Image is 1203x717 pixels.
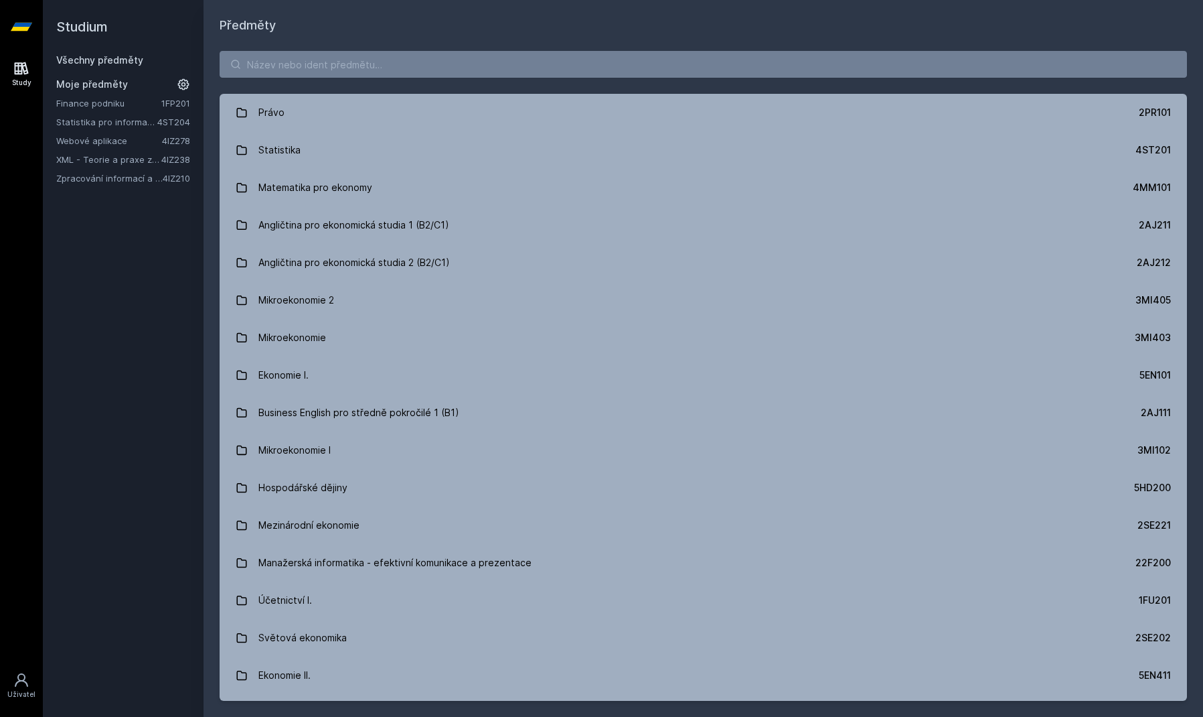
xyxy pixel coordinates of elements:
a: Statistika 4ST201 [220,131,1187,169]
div: 5HD200 [1134,481,1171,495]
div: Matematika pro ekonomy [258,174,372,201]
a: Business English pro středně pokročilé 1 (B1) 2AJ111 [220,394,1187,432]
a: Mezinárodní ekonomie 2SE221 [220,507,1187,544]
a: Finance podniku [56,96,161,110]
div: 4MM101 [1133,181,1171,194]
div: Business English pro středně pokročilé 1 (B1) [258,399,459,426]
h1: Předměty [220,16,1187,35]
div: 5EN101 [1139,369,1171,382]
a: Statistika pro informatiky [56,115,157,129]
div: Angličtina pro ekonomická studia 1 (B2/C1) [258,212,449,239]
div: Mikroekonomie 2 [258,287,334,314]
a: 4IZ210 [163,173,190,184]
div: Mikroekonomie [258,324,326,351]
div: Study [12,78,31,88]
div: Právo [258,99,285,126]
a: 4IZ278 [162,135,190,146]
span: Moje předměty [56,78,128,91]
a: Mikroekonomie I 3MI102 [220,432,1187,469]
a: Angličtina pro ekonomická studia 2 (B2/C1) 2AJ212 [220,244,1187,281]
div: 1FU201 [1139,594,1171,607]
div: 4ST201 [1135,143,1171,157]
div: Účetnictví I. [258,587,312,614]
a: Mikroekonomie 2 3MI405 [220,281,1187,319]
div: Angličtina pro ekonomická studia 2 (B2/C1) [258,249,450,276]
div: Ekonomie I. [258,362,309,389]
div: 2AJ111 [1141,406,1171,419]
div: 2AJ211 [1139,218,1171,232]
a: Zpracování informací a znalostí [56,172,163,185]
div: Mikroekonomie I [258,437,331,464]
div: 2AJ212 [1137,256,1171,269]
input: Název nebo ident předmětu… [220,51,1187,78]
div: Manažerská informatika - efektivní komunikace a prezentace [258,549,532,576]
a: Ekonomie I. 5EN101 [220,356,1187,394]
div: 22F200 [1135,556,1171,570]
a: 4ST204 [157,117,190,127]
div: 2PR101 [1139,106,1171,119]
a: Ekonomie II. 5EN411 [220,657,1187,694]
div: Hospodářské dějiny [258,474,347,501]
a: Uživatel [3,665,40,706]
div: 3MI405 [1135,294,1171,307]
a: Hospodářské dějiny 5HD200 [220,469,1187,507]
div: Světová ekonomika [258,625,347,651]
div: Ekonomie II. [258,662,311,689]
div: 2SE202 [1135,631,1171,645]
a: Study [3,54,40,94]
div: 2SE221 [1137,519,1171,532]
a: Účetnictví I. 1FU201 [220,582,1187,619]
div: Uživatel [7,690,35,700]
a: Webové aplikace [56,134,162,147]
div: 5EN411 [1139,669,1171,682]
div: Mezinárodní ekonomie [258,512,359,539]
a: Mikroekonomie 3MI403 [220,319,1187,356]
a: 1FP201 [161,98,190,109]
a: 4IZ238 [161,154,190,165]
a: XML - Teorie a praxe značkovacích jazyků [56,153,161,166]
a: Matematika pro ekonomy 4MM101 [220,169,1187,206]
div: 3MI403 [1135,331,1171,344]
div: 3MI102 [1137,444,1171,457]
a: Všechny předměty [56,54,143,66]
a: Světová ekonomika 2SE202 [220,619,1187,657]
a: Angličtina pro ekonomická studia 1 (B2/C1) 2AJ211 [220,206,1187,244]
div: Statistika [258,137,301,164]
a: Manažerská informatika - efektivní komunikace a prezentace 22F200 [220,544,1187,582]
a: Právo 2PR101 [220,94,1187,131]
